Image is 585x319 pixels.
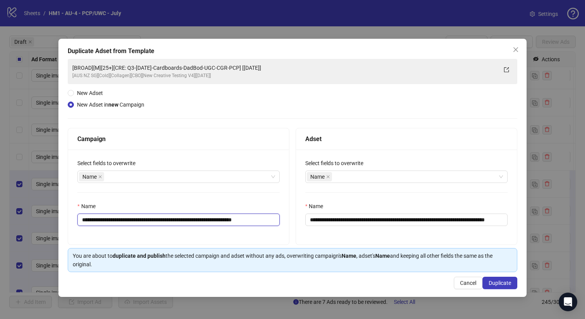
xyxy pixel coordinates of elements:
[513,47,519,53] span: close
[326,175,330,179] span: close
[77,102,144,108] span: New Adset in Campaign
[113,253,166,259] strong: duplicate and publish
[77,159,140,167] label: Select fields to overwrite
[82,172,97,181] span: Name
[305,214,508,226] input: Name
[510,43,522,56] button: Close
[68,47,517,56] div: Duplicate Adset from Template
[305,134,508,144] div: Adset
[108,102,118,108] strong: new
[73,252,512,269] div: You are about to the selected campaign and adset without any ads, overwriting campaign's , adset'...
[482,277,517,289] button: Duplicate
[79,172,104,181] span: Name
[489,280,511,286] span: Duplicate
[454,277,482,289] button: Cancel
[305,159,368,167] label: Select fields to overwrite
[559,293,577,311] div: Open Intercom Messenger
[77,134,280,144] div: Campaign
[460,280,476,286] span: Cancel
[98,175,102,179] span: close
[310,172,325,181] span: Name
[72,72,497,79] div: [AUS NZ SG][Cold][Collagen][CBO][New Creative Testing V4][[DATE]]
[307,172,332,181] span: Name
[72,64,497,72] div: [BROAD][M][25+][CRE: Q3-[DATE]-Cardboards-DadBod-UGC-CGR-PCP] [[DATE]]
[77,214,280,226] input: Name
[305,202,328,210] label: Name
[77,90,103,96] span: New Adset
[504,67,509,72] span: export
[375,253,390,259] strong: Name
[342,253,356,259] strong: Name
[77,202,100,210] label: Name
